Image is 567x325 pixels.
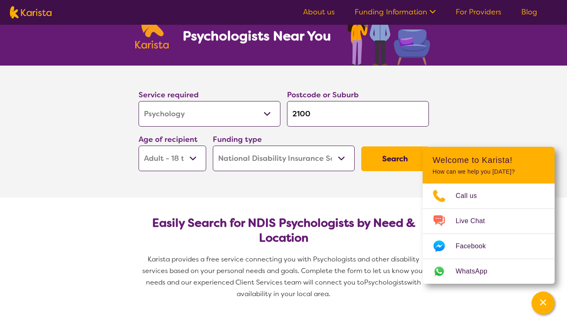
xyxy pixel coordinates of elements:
input: Type [287,101,429,127]
a: Web link opens in a new tab. [423,259,555,284]
h2: Welcome to Karista! [433,155,545,165]
label: Age of recipient [139,134,198,144]
label: Service required [139,90,199,100]
img: Karista logo [10,6,52,19]
img: Karista logo [135,4,169,49]
ul: Choose channel [423,184,555,284]
a: About us [303,7,335,17]
label: Funding type [213,134,262,144]
span: Psychologists [364,278,407,287]
a: For Providers [456,7,501,17]
a: Funding Information [355,7,436,17]
h1: Find NDIS Psychologists Near You [183,11,335,44]
span: WhatsApp [456,265,497,278]
label: Postcode or Suburb [287,90,359,100]
span: Live Chat [456,215,495,227]
span: Facebook [456,240,496,252]
h2: Easily Search for NDIS Psychologists by Need & Location [145,216,422,245]
p: How can we help you [DATE]? [433,168,545,175]
div: Channel Menu [423,147,555,284]
button: Search [361,146,429,171]
span: Karista provides a free service connecting you with Psychologists and other disability services b... [142,255,427,287]
a: Blog [521,7,537,17]
button: Channel Menu [532,292,555,315]
span: Call us [456,190,487,202]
